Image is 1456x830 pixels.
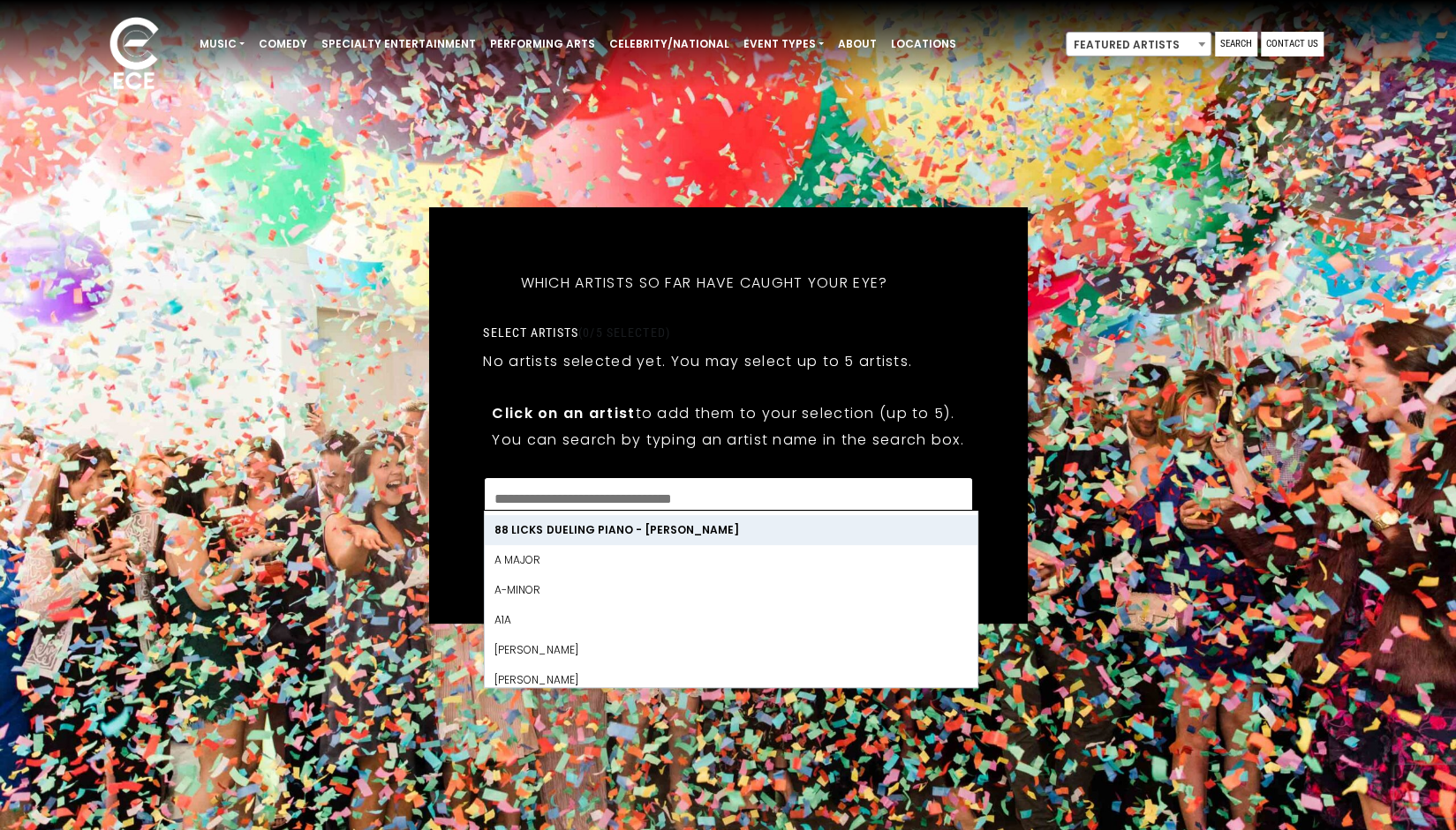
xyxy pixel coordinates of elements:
[1066,32,1211,56] span: Featured Artists
[492,402,963,424] p: to add them to your selection (up to 5).
[484,515,977,545] li: 88 Licks Dueling Piano - [PERSON_NAME]
[578,325,670,340] span: (0/5 selected)
[484,575,977,605] li: A-Minor
[494,489,961,505] textarea: Search
[484,545,977,575] li: A Major
[192,29,252,59] a: Music
[492,403,635,423] strong: Click on an artist
[483,325,669,340] label: Select artists
[1067,33,1211,57] span: Featured Artists
[483,251,924,315] h5: Which artists so far have caught your eye?
[252,29,314,59] a: Comedy
[484,665,977,695] li: [PERSON_NAME]
[1261,32,1324,56] a: Contact Us
[736,29,831,59] a: Event Types
[90,12,178,98] img: ece_new_logo_whitev2-1.png
[884,29,963,59] a: Locations
[314,29,483,59] a: Specialty Entertainment
[484,635,977,665] li: [PERSON_NAME]
[492,429,963,451] p: You can search by typing an artist name in the search box.
[483,350,912,372] p: No artists selected yet. You may select up to 5 artists.
[831,29,884,59] a: About
[484,605,977,635] li: A1A
[483,29,602,59] a: Performing Arts
[1215,32,1257,56] a: Search
[602,29,736,59] a: Celebrity/National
